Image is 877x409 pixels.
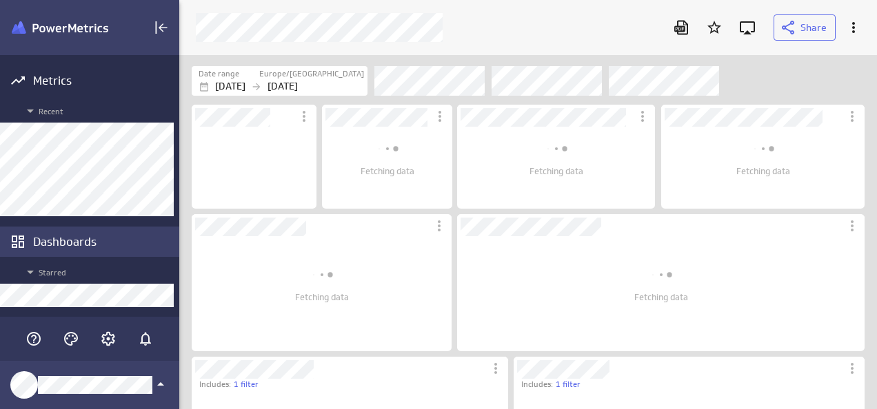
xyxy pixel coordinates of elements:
[192,66,367,96] div: Sep 01 2025 to Sep 30 2025 Europe/Bucharest (GMT+3:00)
[736,16,759,39] div: Enter fullscreen mode
[295,258,349,302] span: Fetching data
[100,331,117,347] svg: Account and settings
[33,234,176,249] div: Dashboards
[429,216,450,236] div: More actions
[703,16,726,39] div: Add to Starred
[736,132,790,176] span: Fetching data
[521,379,553,390] p: Includes:
[294,106,314,127] div: More actions
[179,102,877,409] div: Dashboard content with 12 widgets
[530,132,583,176] span: Fetching data
[59,327,83,350] div: Themes
[634,258,688,302] span: Fetching data
[842,358,863,379] div: More actions
[457,105,655,209] div: Dashboard Widget
[199,379,231,390] p: Includes:
[199,68,239,80] label: Date range
[361,132,414,176] span: Fetching data
[192,65,864,96] div: Filters
[134,327,157,350] div: Notifications
[842,16,865,39] div: More actions
[556,379,581,390] a: 1 filter
[268,79,298,94] p: [DATE]
[259,68,364,80] label: Europe/[GEOGRAPHIC_DATA]
[632,106,653,127] div: More actions
[22,103,172,119] span: Recent
[661,105,865,209] div: Dashboard Widget
[457,214,865,351] div: Dashboard Widget
[842,106,863,127] div: More actions
[609,66,719,96] div: Full Name Filter control
[430,106,450,127] div: More actions
[322,105,452,209] div: Dashboard Widget
[22,314,172,331] span: Recent
[150,16,173,39] div: Collapse
[12,21,108,34] img: Klipfolio PowerMetrics Banner
[22,264,172,280] span: Starred
[192,105,316,209] div: Dashboard Widget
[192,66,367,96] div: Date rangeEurope/[GEOGRAPHIC_DATA][DATE][DATE]
[215,79,245,94] p: [DATE]
[669,16,693,39] div: Download as PDF
[33,73,176,88] div: Metrics
[63,331,79,347] svg: Themes
[774,14,836,41] button: Share
[234,379,259,390] a: 1 filter
[22,327,46,350] div: Help & PowerMetrics Assistant
[192,214,452,351] div: Dashboard Widget
[97,327,120,350] div: Account and settings
[800,21,827,34] span: Share
[374,66,485,96] div: marketing Filter control
[492,66,602,96] div: name Filter control
[842,216,863,236] div: More actions
[485,358,506,379] div: More actions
